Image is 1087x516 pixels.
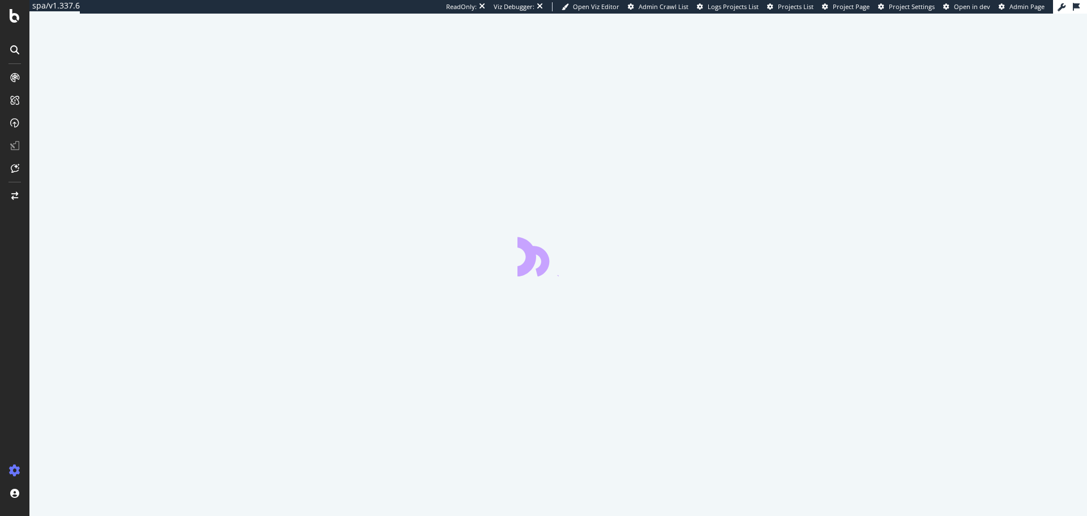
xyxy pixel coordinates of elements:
span: Open Viz Editor [573,2,619,11]
span: Open in dev [954,2,990,11]
a: Logs Projects List [697,2,759,11]
a: Admin Page [999,2,1045,11]
span: Admin Crawl List [639,2,688,11]
div: animation [517,236,599,276]
a: Projects List [767,2,814,11]
span: Projects List [778,2,814,11]
span: Logs Projects List [708,2,759,11]
a: Admin Crawl List [628,2,688,11]
a: Open Viz Editor [562,2,619,11]
a: Project Settings [878,2,935,11]
div: Viz Debugger: [494,2,534,11]
span: Project Settings [889,2,935,11]
a: Project Page [822,2,870,11]
a: Open in dev [943,2,990,11]
div: ReadOnly: [446,2,477,11]
span: Admin Page [1009,2,1045,11]
span: Project Page [833,2,870,11]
